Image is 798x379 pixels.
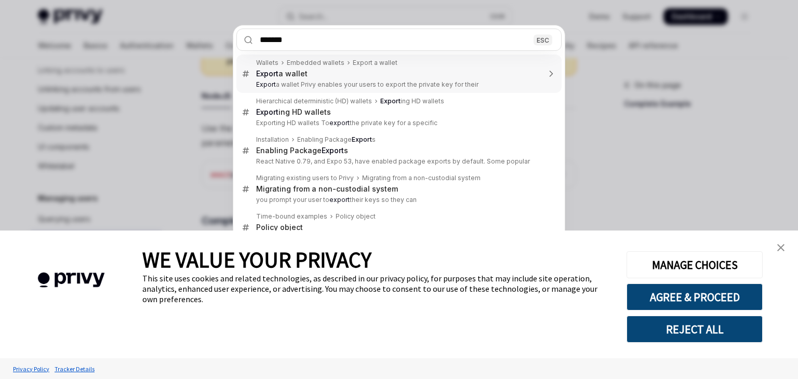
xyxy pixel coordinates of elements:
button: AGREE & PROCEED [627,283,763,310]
b: Export [322,146,344,155]
button: REJECT ALL [627,316,763,343]
button: MANAGE CHOICES [627,251,763,278]
p: you prompt your user to their keys so they can [256,196,540,204]
p: Exporting HD wallets To the private key for a specific [256,119,540,127]
div: Embedded wallets [287,59,344,67]
b: export [329,119,350,127]
b: Export [256,69,278,78]
div: Wallets [256,59,278,67]
p: a wallet Privy enables your users to export the private key for their [256,80,540,89]
a: Tracker Details [52,360,97,378]
a: close banner [770,237,791,258]
div: Migrating from a non-custodial system [362,174,481,182]
a: Privacy Policy [10,360,52,378]
img: company logo [16,258,127,303]
b: Export [256,80,276,88]
b: Export [380,97,401,105]
img: close banner [777,244,784,251]
div: Enabling Package s [297,136,376,144]
div: ESC [534,34,552,45]
div: Export a wallet [353,59,397,67]
span: WE VALUE YOUR PRIVACY [142,246,371,273]
div: Policy object [336,212,376,221]
div: Hierarchical deterministic (HD) wallets [256,97,372,105]
div: Policy object [256,223,303,232]
div: Migrating existing users to Privy [256,174,354,182]
div: ing HD wallets [256,107,331,117]
div: This site uses cookies and related technologies, as described in our privacy policy, for purposes... [142,273,611,304]
div: a wallet [256,69,308,78]
div: Installation [256,136,289,144]
p: React Native 0.79, and Expo 53, have enabled package exports by default. Some popular [256,157,540,166]
b: export [329,196,350,204]
b: Export [256,107,278,116]
div: ing HD wallets [380,97,444,105]
div: Migrating from a non-custodial system [256,184,398,194]
div: Time-bound examples [256,212,327,221]
div: Enabling Package s [256,146,348,155]
b: Export [352,136,372,143]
